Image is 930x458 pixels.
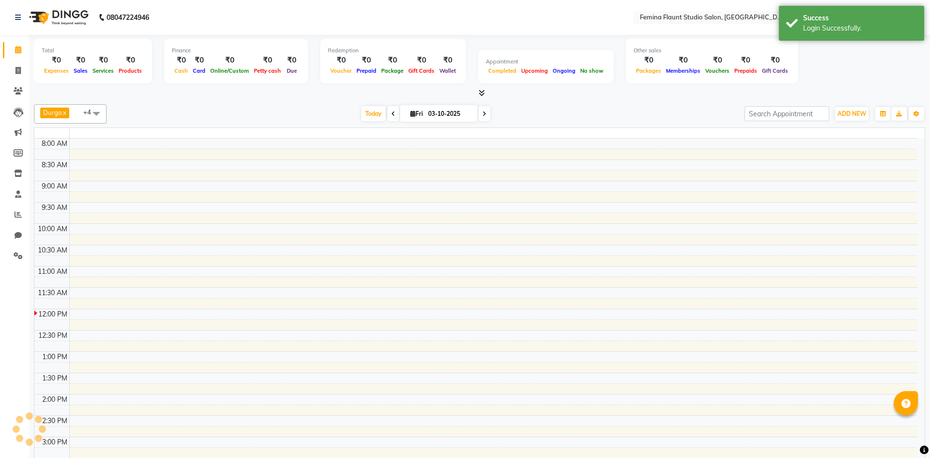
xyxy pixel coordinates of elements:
div: 11:00 AM [36,267,69,277]
div: Appointment [486,58,606,66]
div: ₹0 [437,55,458,66]
div: Other sales [634,47,790,55]
div: ₹0 [71,55,90,66]
div: Total [42,47,144,55]
span: Ongoing [550,67,578,74]
div: ₹0 [406,55,437,66]
div: ₹0 [354,55,379,66]
div: Login Successfully. [803,23,917,33]
span: Sales [71,67,90,74]
span: Gift Cards [406,67,437,74]
div: 3:00 PM [40,437,69,447]
span: Packages [634,67,664,74]
div: ₹0 [208,55,251,66]
span: Package [379,67,406,74]
div: 11:30 AM [36,288,69,298]
span: Cash [172,67,190,74]
div: ₹0 [664,55,703,66]
span: Fri [408,110,425,117]
span: Completed [486,67,519,74]
div: ₹0 [42,55,71,66]
span: Durga [43,109,62,116]
span: Online/Custom [208,67,251,74]
span: Vouchers [703,67,732,74]
button: ADD NEW [835,107,868,121]
span: Voucher [328,67,354,74]
span: Prepaids [732,67,759,74]
div: 9:30 AM [40,203,69,213]
div: ₹0 [703,55,732,66]
div: 10:00 AM [36,224,69,234]
span: Expenses [42,67,71,74]
div: ₹0 [172,55,190,66]
span: Due [284,67,299,74]
b: 08047224946 [107,4,149,31]
div: ₹0 [328,55,354,66]
img: logo [25,4,91,31]
div: ₹0 [190,55,208,66]
div: 2:00 PM [40,395,69,405]
div: ₹0 [90,55,116,66]
div: Finance [172,47,300,55]
span: Today [361,106,386,121]
span: Wallet [437,67,458,74]
span: Services [90,67,116,74]
span: Memberships [664,67,703,74]
span: No show [578,67,606,74]
div: 2:30 PM [40,416,69,426]
span: Prepaid [354,67,379,74]
div: ₹0 [283,55,300,66]
div: 12:00 PM [36,309,69,319]
span: Products [116,67,144,74]
span: Card [190,67,208,74]
div: 1:00 PM [40,352,69,362]
input: 2025-10-03 [425,107,474,121]
div: ₹0 [379,55,406,66]
div: ₹0 [732,55,759,66]
input: Search Appointment [744,106,829,121]
span: Upcoming [519,67,550,74]
span: Gift Cards [759,67,790,74]
div: ₹0 [116,55,144,66]
div: 9:00 AM [40,181,69,191]
div: 12:30 PM [36,331,69,341]
div: ₹0 [251,55,283,66]
span: ADD NEW [837,110,866,117]
div: Success [803,13,917,23]
div: Redemption [328,47,458,55]
span: Petty cash [251,67,283,74]
a: x [62,109,66,116]
div: 10:30 AM [36,245,69,255]
span: +4 [83,108,98,116]
div: ₹0 [759,55,790,66]
div: ₹0 [634,55,664,66]
div: 1:30 PM [40,373,69,383]
div: 8:30 AM [40,160,69,170]
div: 8:00 AM [40,139,69,149]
